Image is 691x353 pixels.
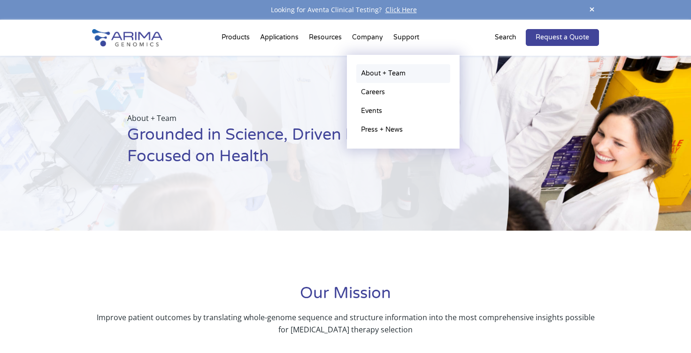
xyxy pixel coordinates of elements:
p: Search [495,31,516,44]
div: Looking for Aventa Clinical Testing? [92,4,599,16]
a: Press + News [356,120,450,139]
h1: Our Mission [92,283,599,311]
img: Arima-Genomics-logo [92,29,162,46]
a: Click Here [382,5,421,14]
a: Request a Quote [526,29,599,46]
p: About + Team [127,112,462,124]
h1: Grounded in Science, Driven by Innovation, Focused on Health [127,124,462,174]
a: Events [356,102,450,120]
a: Careers [356,83,450,102]
a: About + Team [356,64,450,83]
p: Improve patient outcomes by translating whole-genome sequence and structure information into the ... [92,311,599,336]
